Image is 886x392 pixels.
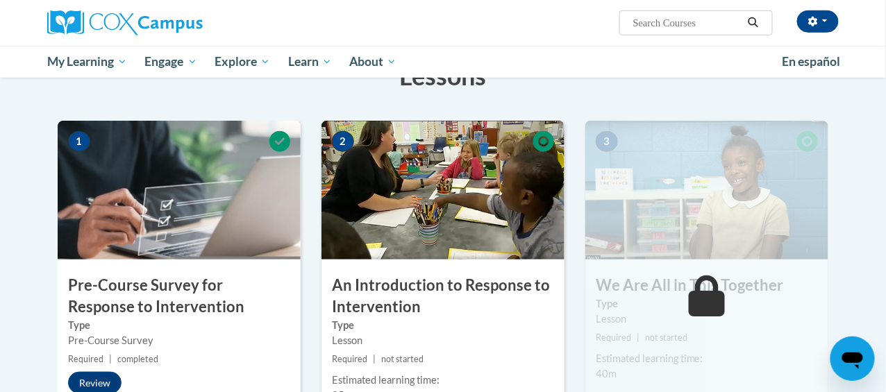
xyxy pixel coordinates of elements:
[349,53,396,70] span: About
[38,46,136,78] a: My Learning
[58,121,301,259] img: Course Image
[47,10,203,35] img: Cox Campus
[215,53,270,70] span: Explore
[332,131,354,152] span: 2
[145,53,197,70] span: Engage
[596,368,617,380] span: 40m
[743,15,764,31] button: Search
[637,332,640,343] span: |
[332,354,367,364] span: Required
[37,46,849,78] div: Main menu
[58,275,301,318] h3: Pre-Course Survey for Response to Intervention
[279,46,341,78] a: Learn
[585,275,828,296] h3: We Are All in This Together
[782,54,840,69] span: En español
[585,121,828,259] img: Course Image
[632,15,743,31] input: Search Courses
[645,332,687,343] span: not started
[830,336,875,381] iframe: Button to launch messaging window
[321,121,565,259] img: Course Image
[341,46,406,78] a: About
[381,354,424,364] span: not started
[68,333,290,348] div: Pre-Course Survey
[596,332,631,343] span: Required
[797,10,839,33] button: Account Settings
[596,351,818,366] div: Estimated learning time:
[68,354,103,364] span: Required
[117,354,158,364] span: completed
[596,296,818,312] label: Type
[288,53,332,70] span: Learn
[136,46,206,78] a: Engage
[109,354,112,364] span: |
[206,46,279,78] a: Explore
[596,131,618,152] span: 3
[68,131,90,152] span: 1
[68,318,290,333] label: Type
[596,312,818,327] div: Lesson
[773,47,849,76] a: En español
[332,373,554,388] div: Estimated learning time:
[321,275,565,318] h3: An Introduction to Response to Intervention
[47,10,297,35] a: Cox Campus
[332,318,554,333] label: Type
[47,53,127,70] span: My Learning
[332,333,554,348] div: Lesson
[373,354,376,364] span: |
